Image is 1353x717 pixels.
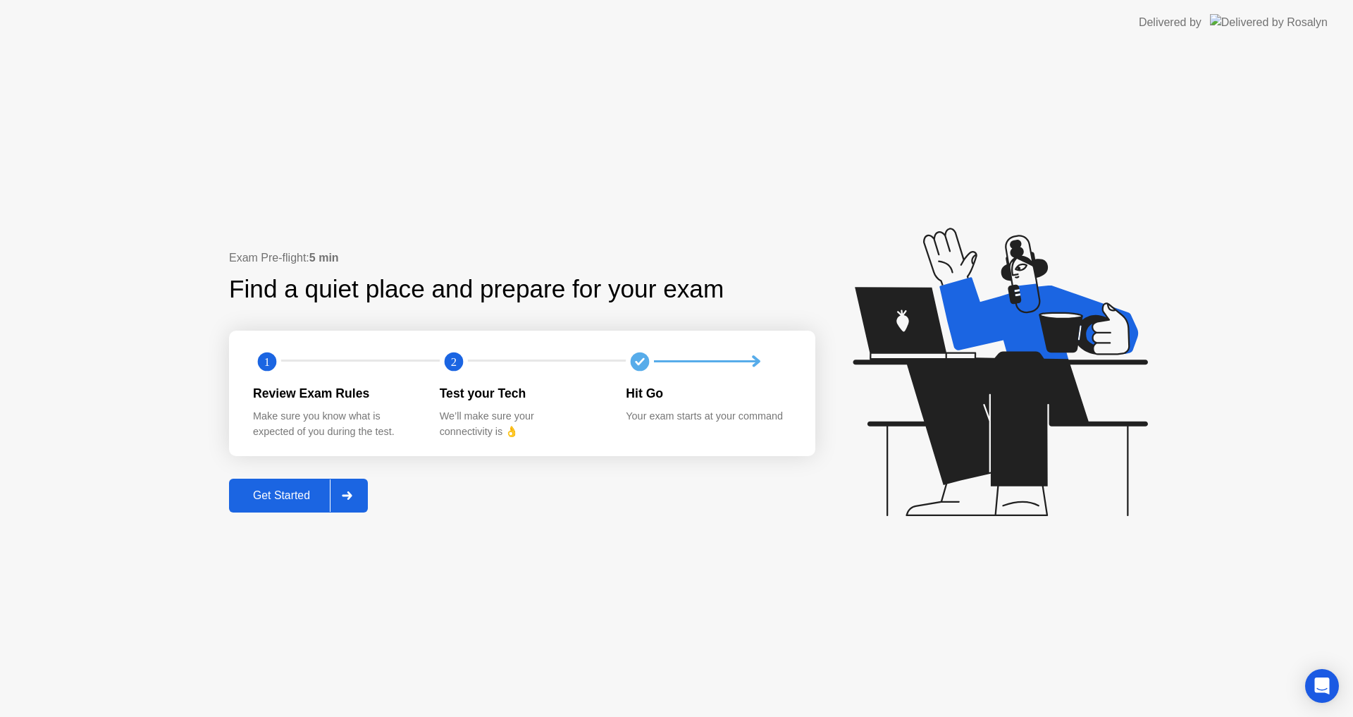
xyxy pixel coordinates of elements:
b: 5 min [309,252,339,264]
text: 1 [264,355,270,368]
div: Make sure you know what is expected of you during the test. [253,409,417,439]
div: Hit Go [626,384,790,403]
img: Delivered by Rosalyn [1210,14,1328,30]
div: Exam Pre-flight: [229,250,815,266]
div: Delivered by [1139,14,1201,31]
div: Find a quiet place and prepare for your exam [229,271,726,308]
div: Review Exam Rules [253,384,417,403]
button: Get Started [229,479,368,513]
div: Get Started [233,489,330,502]
text: 2 [451,355,457,368]
div: We’ll make sure your connectivity is 👌 [440,409,604,439]
div: Test your Tech [440,384,604,403]
div: Your exam starts at your command [626,409,790,424]
div: Open Intercom Messenger [1305,669,1339,703]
